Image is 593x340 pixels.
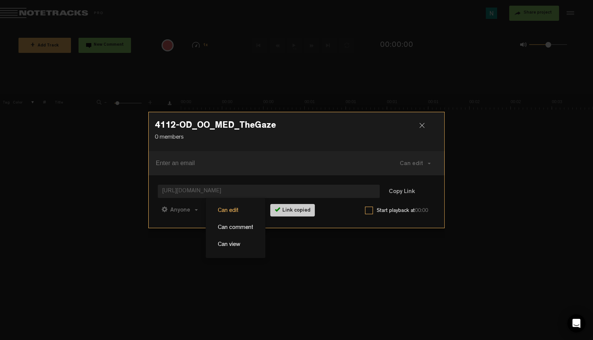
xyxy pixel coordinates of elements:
[155,121,439,133] h3: 4112-OD_OO_MED_TheGaze
[210,240,261,250] a: Can view
[381,184,422,199] button: Copy Link
[270,204,315,216] div: Link copied
[158,201,202,219] button: Anyone
[415,208,428,213] span: 00:00
[567,314,585,332] div: Open Intercom Messenger
[210,223,261,233] a: Can comment
[392,154,438,172] button: Can edit
[156,157,379,169] input: Enter an email
[400,161,423,167] span: Can edit
[155,133,439,142] p: 0 members
[377,207,435,215] label: Start playback at
[158,185,380,198] span: [URL][DOMAIN_NAME]
[170,207,190,213] span: Anyone
[210,206,261,216] a: Can edit
[203,201,257,219] button: Can comment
